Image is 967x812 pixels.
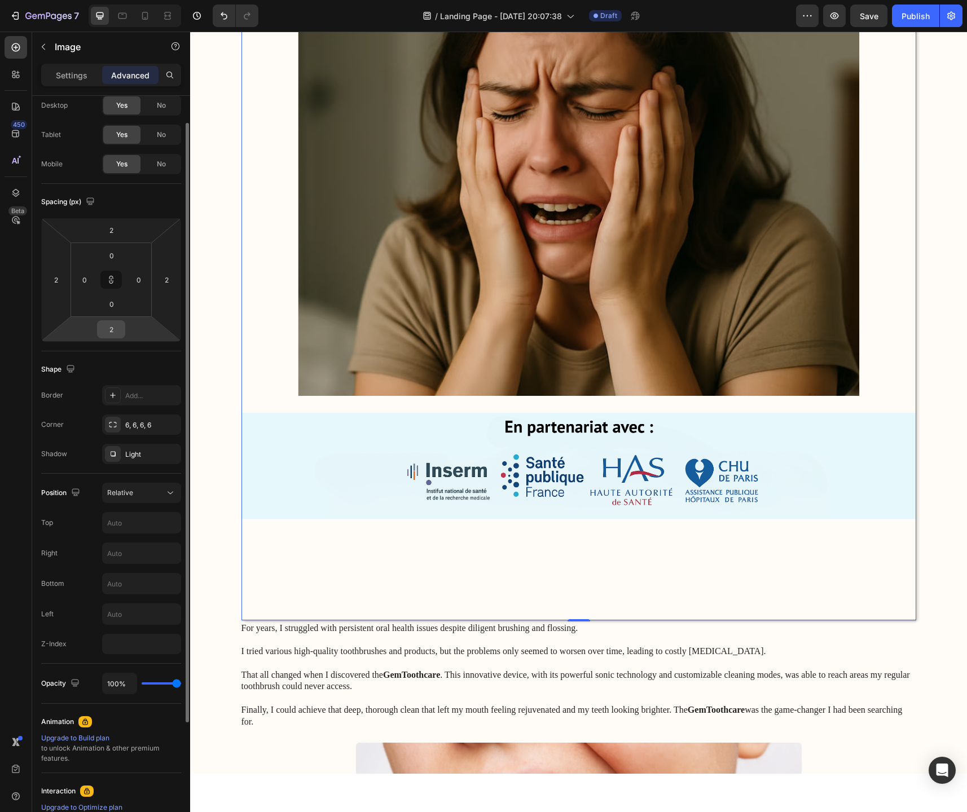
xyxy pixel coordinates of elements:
div: Opacity [41,676,82,691]
iframe: Design area [190,32,967,774]
div: Add... [125,391,178,401]
div: Beta [8,206,27,215]
button: Relative [102,483,181,503]
div: Shape [41,362,77,377]
div: Upgrade to Build plan [41,733,181,743]
div: Right [41,548,58,558]
div: Border [41,390,63,400]
span: Landing Page - [DATE] 20:07:38 [440,10,562,22]
div: 6, 6, 6, 6 [125,420,178,430]
input: 0px [76,271,93,288]
div: Desktop [41,100,68,111]
strong: GemToothcare [193,638,250,648]
input: Auto [103,573,181,594]
div: Shadow [41,449,67,459]
div: Mobile [41,159,63,169]
div: to unlock Animation & other premium features. [41,733,181,764]
button: Save [850,5,887,27]
div: Spacing (px) [41,195,97,210]
p: Image [55,40,151,54]
span: No [157,159,166,169]
input: xxs [158,271,175,288]
div: Publish [902,10,930,22]
div: Z-Index [41,639,67,649]
span: Yes [116,100,128,111]
button: Publish [892,5,939,27]
div: Animation [41,717,74,727]
p: For years, I struggled with persistent oral health issues despite diligent brushing and flossing.... [51,591,726,696]
p: Advanced [111,69,150,81]
span: No [157,100,166,111]
span: Save [860,11,878,21]
div: Open Intercom Messenger [929,757,956,784]
input: xxs [100,321,122,338]
button: 7 [5,5,84,27]
div: Light [125,449,178,460]
div: Interaction [41,786,76,796]
div: Undo/Redo [213,5,258,27]
strong: GemToothcare [498,673,555,683]
div: Position [41,486,82,501]
input: Auto [103,673,137,694]
input: Auto [103,543,181,563]
input: xxs [100,222,122,239]
div: Corner [41,420,64,430]
input: 0px [100,295,123,312]
div: 450 [11,120,27,129]
div: Bottom [41,579,64,589]
span: / [435,10,438,22]
span: Relative [107,488,133,497]
span: No [157,130,166,140]
input: 0px [100,247,123,264]
p: Settings [56,69,87,81]
div: Tablet [41,130,61,140]
span: Draft [600,11,617,21]
input: 0px [130,271,147,288]
span: Yes [116,130,128,140]
input: Auto [103,513,181,533]
div: Top [41,518,53,528]
div: Left [41,609,54,619]
span: Yes [116,159,128,169]
input: Auto [103,604,181,624]
p: 7 [74,9,79,23]
input: xxs [47,271,64,288]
